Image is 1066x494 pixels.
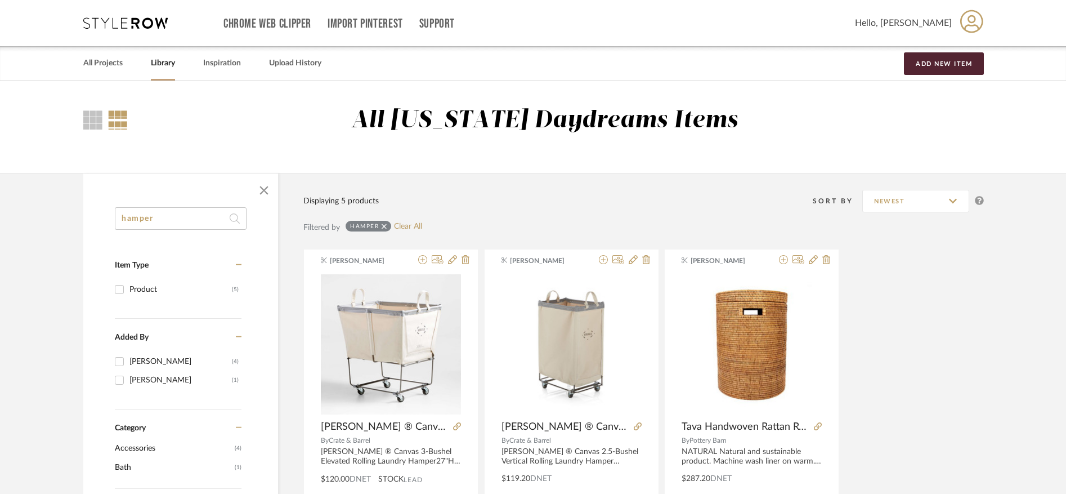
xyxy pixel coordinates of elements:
[710,475,732,483] span: DNET
[509,437,551,444] span: Crate & Barrel
[303,221,340,234] div: Filtered by
[321,475,350,483] span: $120.00
[115,424,146,433] span: Category
[329,437,370,444] span: Crate & Barrel
[813,195,862,207] div: Sort By
[115,261,149,269] span: Item Type
[530,475,552,483] span: DNET
[501,274,642,415] div: 0
[129,281,232,299] div: Product
[510,256,581,266] span: [PERSON_NAME]
[501,274,642,415] img: Steele ® Canvas 2.5-Bushel Vertical Rolling Laundry Hamper
[223,19,311,29] a: Chrome Web Clipper
[501,447,642,466] div: [PERSON_NAME] ® Canvas 2.5-Bushel Vertical Rolling Laundry Hamper 13"Wx19"Dx30"H Steel frame 100%...
[83,56,123,71] a: All Projects
[904,52,984,75] button: Add New Item
[151,56,175,71] a: Library
[232,281,239,299] div: (5)
[330,256,401,266] span: [PERSON_NAME]
[682,421,809,433] span: Tava Handwoven Rattan Round Hamper
[378,474,404,486] span: STOCK
[689,437,727,444] span: Pottery Barn
[351,106,738,135] div: All [US_STATE] Daydreams Items
[501,475,530,483] span: $119.20
[235,439,241,457] span: (4)
[321,437,329,444] span: By
[253,179,275,202] button: Close
[682,437,689,444] span: By
[129,353,232,371] div: [PERSON_NAME]
[691,256,762,266] span: [PERSON_NAME]
[115,207,247,230] input: Search within 5 results
[115,439,232,458] span: Accessories
[321,274,461,415] div: 0
[321,274,461,415] img: Steele ® Canvas 3-Bushel Elevated Rolling Laundry Hamper
[350,222,379,230] div: hamper
[682,447,822,466] div: NATURAL Natural and sustainable product. Machine wash liner on warm. Dust with soft, dry cloth.
[328,19,403,29] a: Import Pinterest
[115,333,149,341] span: Added By
[232,353,239,371] div: (4)
[682,475,710,483] span: $287.20
[394,222,422,232] a: Clear All
[350,475,371,483] span: DNET
[855,16,952,30] span: Hello, [PERSON_NAME]
[235,459,241,477] span: (1)
[321,447,461,466] div: [PERSON_NAME] ® Canvas 3-Bushel Elevated Rolling Laundry Hamper27"H height 25.5"W width 19.5"D de...
[303,195,379,207] div: Displaying 5 products
[115,458,232,477] span: Bath
[404,476,423,484] span: Lead
[501,437,509,444] span: By
[232,371,239,389] div: (1)
[203,56,241,71] a: Inspiration
[419,19,455,29] a: Support
[682,281,822,407] img: Tava Handwoven Rattan Round Hamper
[501,421,629,433] span: [PERSON_NAME] ® Canvas 2.5-Bushel Vertical Rolling Laundry Hamper
[321,421,449,433] span: [PERSON_NAME] ® Canvas 3-Bushel Elevated Rolling Laundry Hamper
[269,56,321,71] a: Upload History
[129,371,232,389] div: [PERSON_NAME]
